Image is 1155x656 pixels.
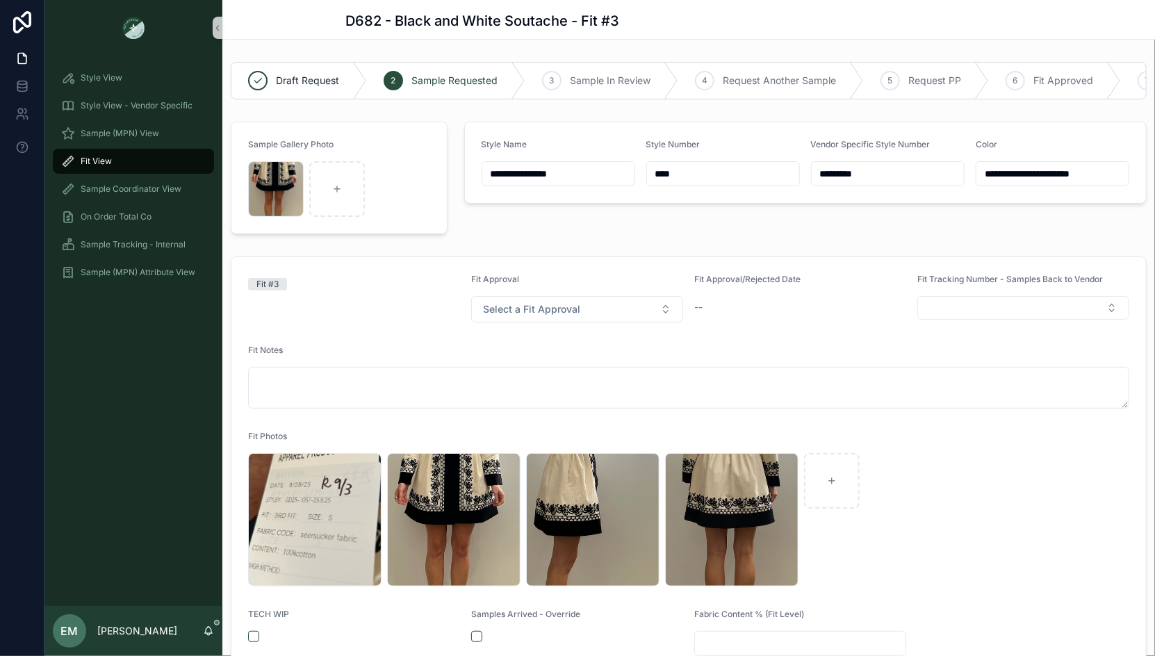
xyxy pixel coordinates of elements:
img: App logo [122,17,145,39]
span: Sample Coordinator View [81,183,181,195]
span: Style View [81,72,122,83]
span: Sample (MPN) View [81,128,159,139]
a: On Order Total Co [53,204,214,229]
a: Sample Tracking - Internal [53,232,214,257]
span: Fit Approval [471,274,519,284]
span: Select a Fit Approval [483,302,580,316]
span: 7 [1145,75,1150,86]
span: Request PP [908,74,961,88]
span: Sample Tracking - Internal [81,239,186,250]
span: Fit Photos [248,431,287,441]
span: On Order Total Co [81,211,151,222]
span: 2 [391,75,396,86]
a: Fit View [53,149,214,174]
span: 5 [888,75,893,86]
span: Vendor Specific Style Number [811,139,931,149]
span: Style Number [646,139,701,149]
span: Fit Approved [1033,74,1093,88]
span: 6 [1013,75,1018,86]
span: Color [976,139,997,149]
span: Samples Arrived - Override [471,609,580,619]
span: Request Another Sample [723,74,836,88]
span: Sample Requested [411,74,498,88]
span: Style Name [482,139,527,149]
button: Select Button [471,296,683,322]
p: [PERSON_NAME] [97,624,177,638]
div: scrollable content [44,56,222,303]
a: Style View - Vendor Specific [53,93,214,118]
span: Fit View [81,156,112,167]
span: Style View - Vendor Specific [81,100,192,111]
h1: D682 - Black and White Soutache - Fit #3 [345,11,619,31]
span: Fit Tracking Number - Samples Back to Vendor [917,274,1103,284]
a: Style View [53,65,214,90]
a: Sample Coordinator View [53,177,214,202]
span: EM [61,623,79,639]
a: Sample (MPN) View [53,121,214,146]
span: Sample (MPN) Attribute View [81,267,195,278]
span: -- [694,300,703,314]
span: 3 [550,75,555,86]
span: Sample Gallery Photo [248,139,334,149]
span: Draft Request [276,74,339,88]
span: Fit Approval/Rejected Date [694,274,801,284]
span: Fabric Content % (Fit Level) [694,609,804,619]
div: Fit #3 [256,278,279,290]
span: 4 [702,75,707,86]
button: Select Button [917,296,1129,320]
span: Fit Notes [248,345,283,355]
span: TECH WIP [248,609,289,619]
a: Sample (MPN) Attribute View [53,260,214,285]
span: Sample In Review [570,74,650,88]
